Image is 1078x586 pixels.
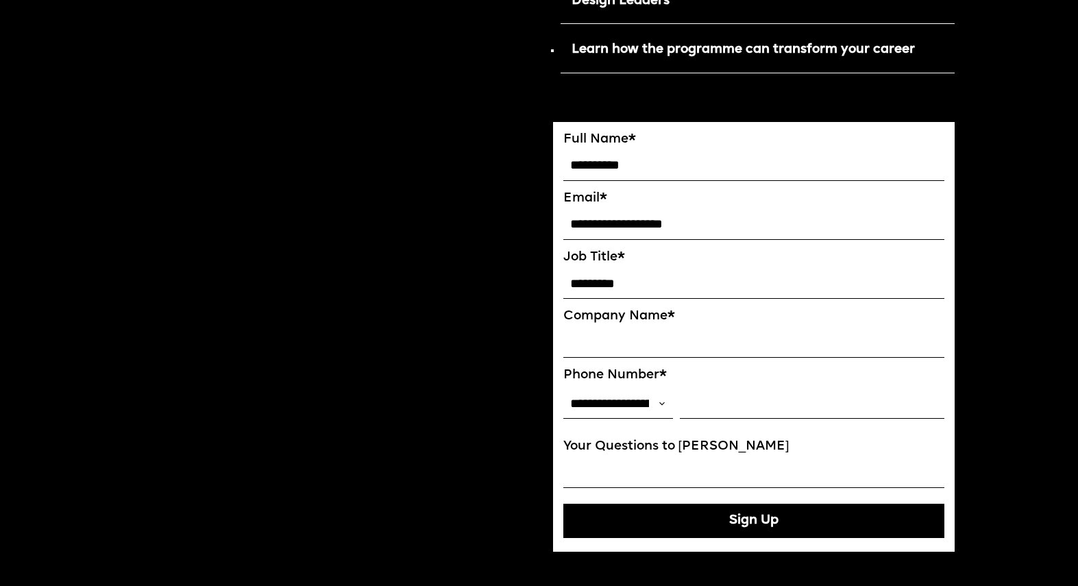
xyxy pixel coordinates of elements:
[563,439,945,455] label: Your Questions to [PERSON_NAME]
[563,132,945,148] label: Full Name
[563,191,945,207] label: Email
[563,368,945,384] label: Phone Number
[563,250,945,266] label: Job Title
[572,43,915,56] strong: Learn how the programme can transform your career
[563,309,945,325] label: Company Name
[563,504,945,538] button: Sign Up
